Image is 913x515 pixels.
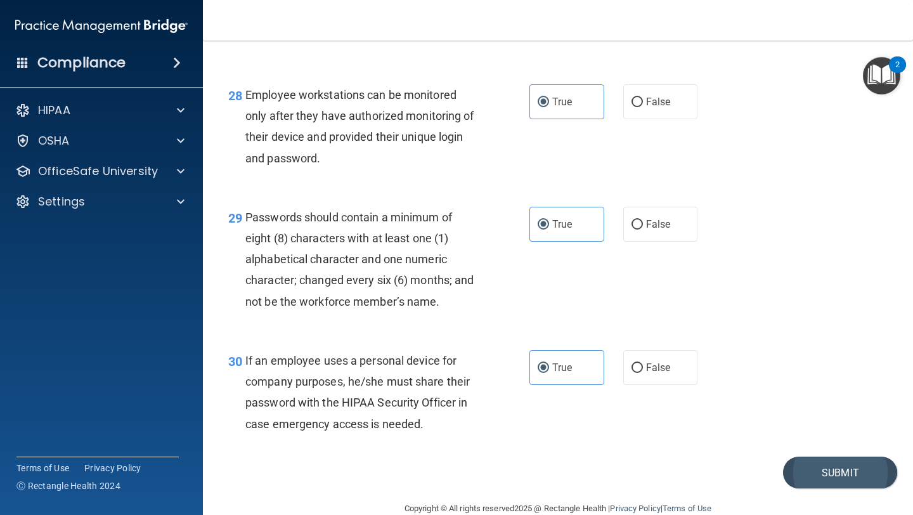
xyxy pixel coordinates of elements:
[646,218,671,230] span: False
[538,363,549,373] input: True
[228,88,242,103] span: 28
[863,57,900,95] button: Open Resource Center, 2 new notifications
[245,88,474,165] span: Employee workstations can be monitored only after they have authorized monitoring of their device...
[15,194,185,209] a: Settings
[15,164,185,179] a: OfficeSafe University
[552,362,572,374] span: True
[84,462,141,474] a: Privacy Policy
[552,96,572,108] span: True
[38,133,70,148] p: OSHA
[16,479,120,492] span: Ⓒ Rectangle Health 2024
[15,133,185,148] a: OSHA
[228,211,242,226] span: 29
[15,13,188,39] img: PMB logo
[38,164,158,179] p: OfficeSafe University
[38,194,85,209] p: Settings
[631,363,643,373] input: False
[16,462,69,474] a: Terms of Use
[646,362,671,374] span: False
[245,211,474,308] span: Passwords should contain a minimum of eight (8) characters with at least one (1) alphabetical cha...
[663,504,711,513] a: Terms of Use
[15,103,185,118] a: HIPAA
[538,98,549,107] input: True
[37,54,126,72] h4: Compliance
[552,218,572,230] span: True
[646,96,671,108] span: False
[538,220,549,230] input: True
[783,457,897,489] button: Submit
[38,103,70,118] p: HIPAA
[895,65,900,81] div: 2
[610,504,660,513] a: Privacy Policy
[245,354,470,431] span: If an employee uses a personal device for company purposes, he/she must share their password with...
[228,354,242,369] span: 30
[850,427,898,476] iframe: Drift Widget Chat Controller
[631,98,643,107] input: False
[631,220,643,230] input: False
